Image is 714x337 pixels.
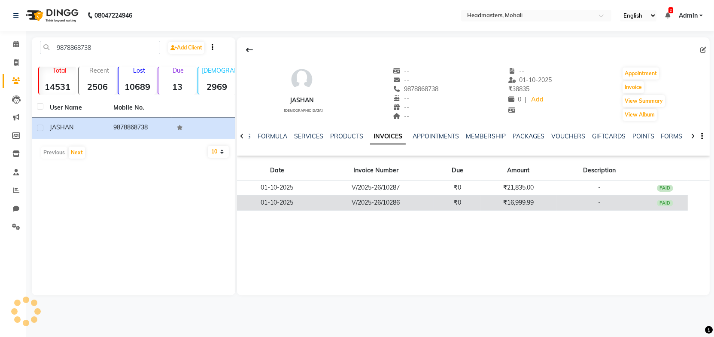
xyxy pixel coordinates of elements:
strong: 2506 [79,81,116,92]
span: -- [393,112,409,120]
a: 2 [665,12,670,19]
a: MEMBERSHIP [466,132,506,140]
span: Admin [679,11,698,20]
a: APPOINTMENTS [413,132,459,140]
th: Amount [480,161,556,181]
button: View Summary [623,95,665,107]
td: 01-10-2025 [237,181,317,196]
p: Lost [122,67,156,74]
td: ₹0 [434,195,480,210]
a: POINTS [632,132,654,140]
th: User Name [45,98,108,118]
button: Next [69,147,85,159]
button: View Album [623,109,657,121]
button: Invoice [623,81,644,93]
span: [DEMOGRAPHIC_DATA] [284,108,323,113]
td: ₹16,999.99 [480,195,556,210]
td: V/2025-26/10286 [317,195,434,210]
a: Add Client [168,42,204,54]
p: Due [160,67,196,74]
td: V/2025-26/10287 [317,181,434,196]
span: -- [393,103,409,111]
span: JASHAN [50,123,73,131]
p: Total [43,67,76,74]
div: Back to Client [240,42,258,58]
strong: 13 [158,81,196,92]
span: -- [393,67,409,75]
th: Description [556,161,642,181]
span: -- [508,67,525,75]
th: Date [237,161,317,181]
td: ₹21,835.00 [480,181,556,196]
b: 08047224946 [94,3,132,28]
span: 01-10-2025 [508,76,552,84]
th: Due [434,161,480,181]
strong: 10689 [118,81,156,92]
span: - [598,184,601,191]
td: 01-10-2025 [237,195,317,210]
span: 2 [668,7,673,13]
a: VOUCHERS [551,132,585,140]
span: 38835 [508,85,529,93]
a: Add [530,94,545,106]
a: FORMULA [258,132,287,140]
a: PRODUCTS [330,132,363,140]
span: ₹ [508,85,512,93]
span: | [525,95,526,104]
td: ₹0 [434,181,480,196]
span: 9878868738 [393,85,438,93]
input: Search by Name/Mobile/Email/Code [40,41,160,54]
a: FORMS [661,132,683,140]
th: Invoice Number [317,161,434,181]
a: SERVICES [294,132,323,140]
div: PAID [657,200,673,207]
span: -- [393,94,409,102]
div: JASHAN [280,96,323,105]
img: avatar [289,67,315,92]
strong: 14531 [39,81,76,92]
td: 9878868738 [108,118,172,139]
a: INVOICES [370,129,406,144]
p: [DEMOGRAPHIC_DATA] [202,67,236,74]
button: Appointment [623,67,659,80]
span: 0 [508,95,521,103]
span: - [598,199,601,206]
img: logo [22,3,81,28]
div: PAID [657,185,673,192]
a: GIFTCARDS [592,132,626,140]
p: Recent [82,67,116,74]
a: PACKAGES [513,132,544,140]
span: -- [393,76,409,84]
th: Mobile No. [108,98,172,118]
strong: 2969 [198,81,236,92]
